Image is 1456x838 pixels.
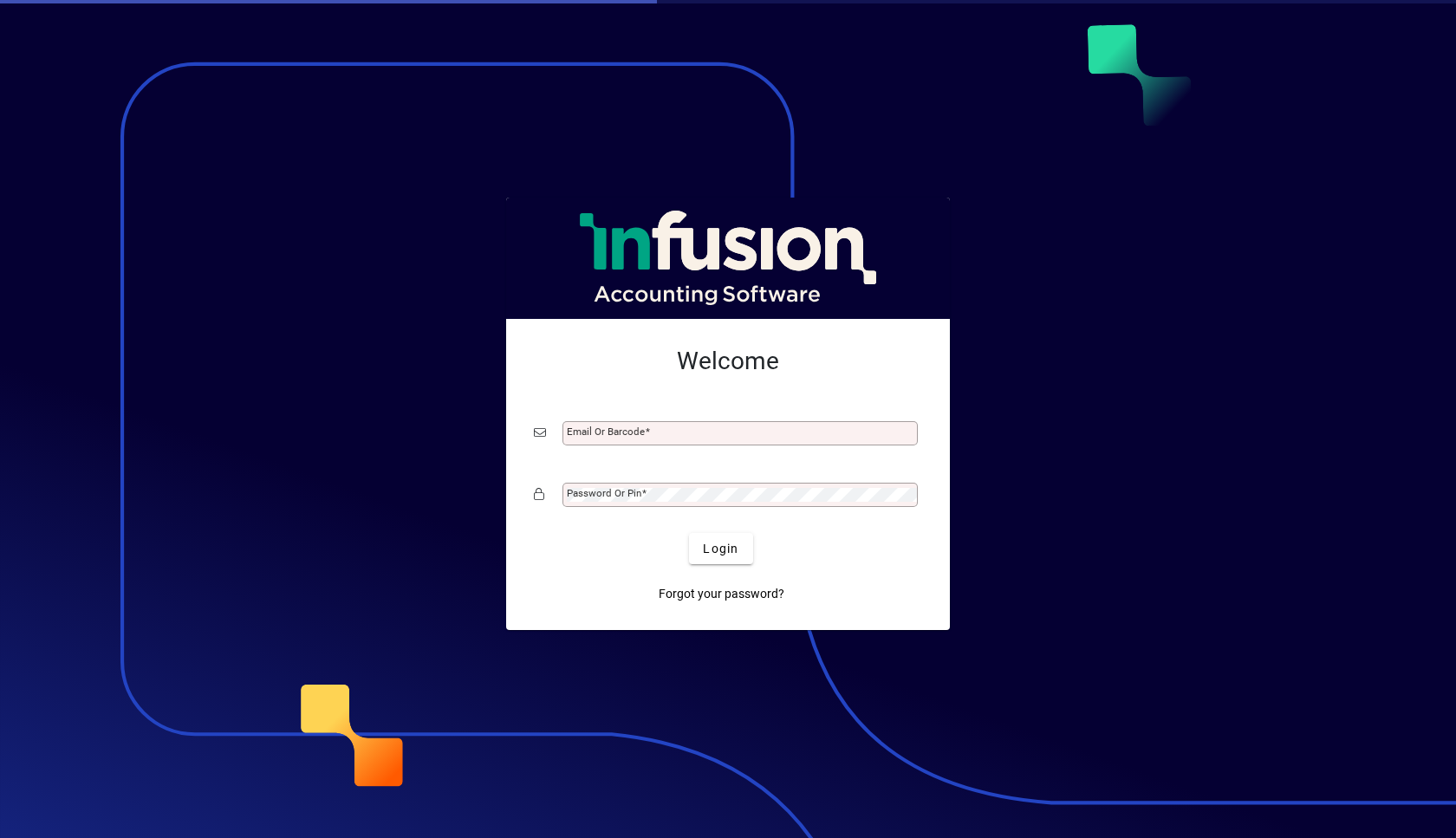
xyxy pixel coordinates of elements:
span: Forgot your password? [659,585,784,603]
span: Login [703,540,738,558]
h2: Welcome [534,347,922,376]
button: Login [689,533,752,564]
mat-label: Email or Barcode [567,425,645,438]
mat-label: Password or Pin [567,487,641,499]
a: Forgot your password? [652,578,791,609]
